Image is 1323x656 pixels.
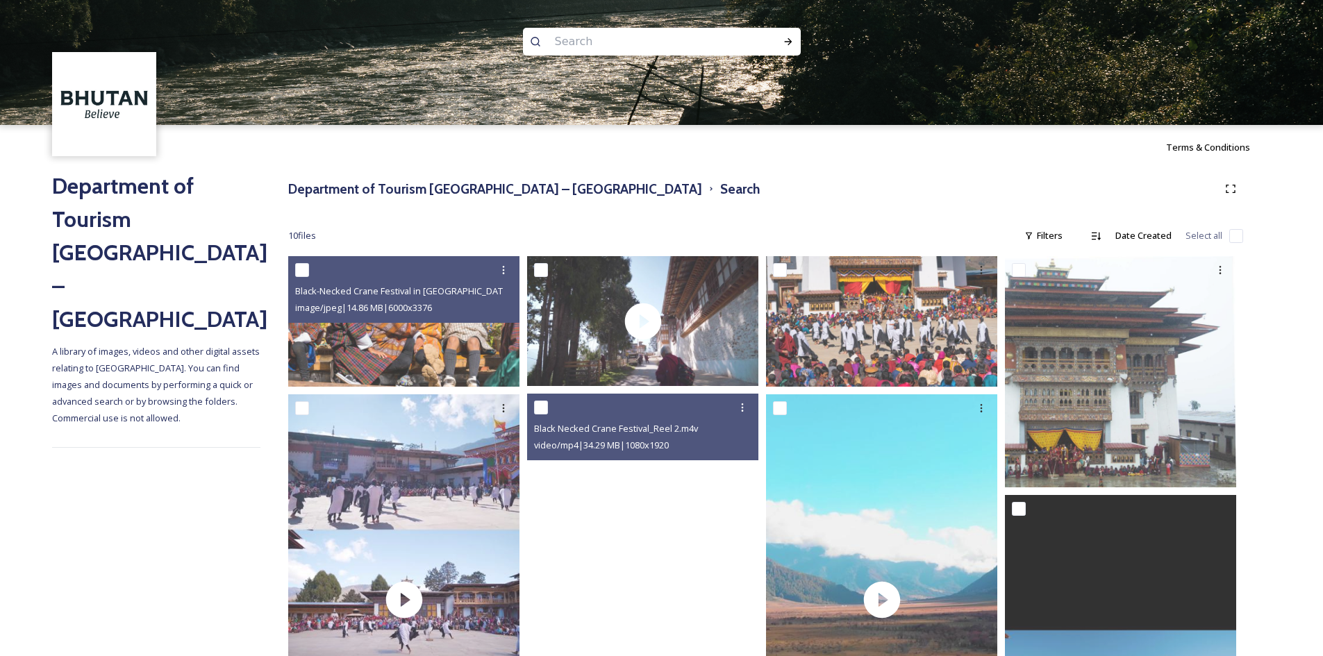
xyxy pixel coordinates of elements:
img: BT_Logo_BB_Lockup_CMYK_High%2520Res.jpg [54,54,155,155]
div: Date Created [1108,222,1179,249]
span: Black Necked Crane Festival_Reel 2.m4v [534,422,698,435]
span: Black-Necked Crane Festival in [GEOGRAPHIC_DATA]-3.jpg [295,284,533,297]
img: Black-Necked Crane Festival in Gangtey-1.jpg [1005,256,1236,487]
img: thumbnail [527,256,758,386]
h3: Department of Tourism [GEOGRAPHIC_DATA] – [GEOGRAPHIC_DATA] [288,179,702,199]
span: Select all [1185,229,1222,242]
input: Search [548,26,738,57]
span: A library of images, videos and other digital assets relating to [GEOGRAPHIC_DATA]. You can find ... [52,345,262,424]
h2: Department of Tourism [GEOGRAPHIC_DATA] – [GEOGRAPHIC_DATA] [52,169,260,336]
a: Terms & Conditions [1166,139,1271,155]
span: 10 file s [288,229,316,242]
h3: Search [720,179,760,199]
span: Terms & Conditions [1166,141,1250,153]
span: video/mp4 | 34.29 MB | 1080 x 1920 [534,439,669,451]
span: image/jpeg | 14.86 MB | 6000 x 3376 [295,301,432,314]
img: Black-Necked Crane Festival in Gangtey-2.jpg [766,256,997,386]
div: Filters [1017,222,1070,249]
